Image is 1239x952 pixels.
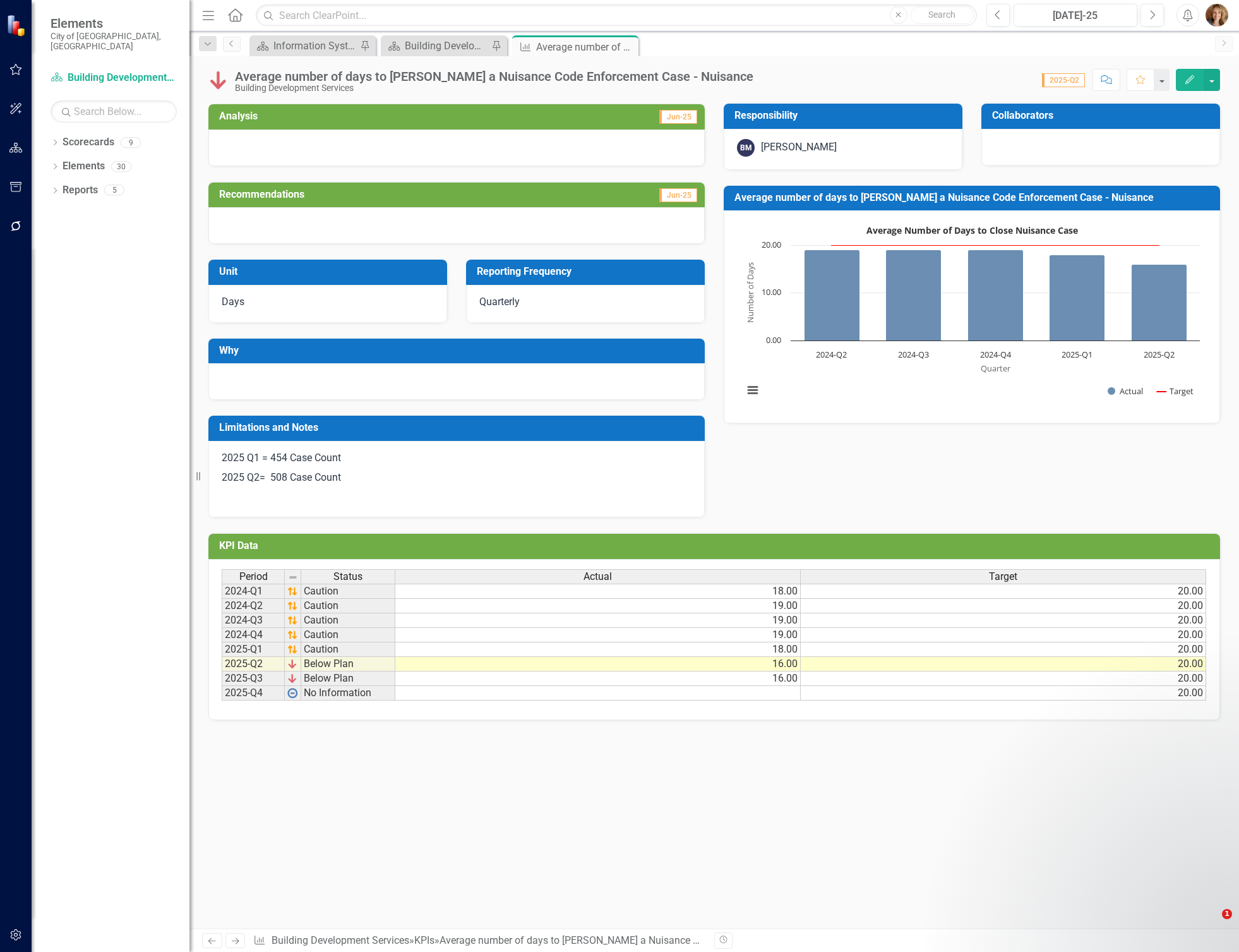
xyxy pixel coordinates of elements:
text: 0.00 [766,334,781,346]
td: 18.00 [395,584,801,599]
div: Information Systems [273,38,357,54]
div: BM [737,139,755,157]
td: 20.00 [801,686,1206,701]
span: 2025-Q2 [1042,73,1085,87]
td: Below Plan [301,672,395,686]
span: Target [989,571,1017,582]
path: 2025-Q1, 18. Actual. [1050,255,1105,341]
text: 2024-Q2 [816,349,847,360]
td: 2025-Q4 [222,686,285,701]
div: Average number of days to [PERSON_NAME] a Nuisance Code Enforcement Case - Nuisance [440,934,849,946]
path: 2024-Q4, 19. Actual. [968,250,1024,341]
h3: Unit [219,266,441,277]
td: 2024-Q4 [222,628,285,642]
div: Average number of days to [PERSON_NAME] a Nuisance Code Enforcement Case - Nuisance [235,69,753,83]
span: Actual [584,571,612,582]
p: 2025 Q1 = 454 Case Count [222,451,691,468]
td: 2025-Q2 [222,657,285,672]
text: Target [1170,385,1194,397]
text: 2024-Q3 [898,349,929,360]
td: Caution [301,599,395,613]
h3: Why [219,345,698,356]
iframe: Intercom live chat [1196,909,1226,939]
span: 1 [1222,909,1232,919]
td: 20.00 [801,672,1206,686]
td: 19.00 [395,599,801,613]
td: Caution [301,628,395,642]
img: ClearPoint Strategy [6,15,28,37]
text: Average Number of Days to Close Nuisance Case [866,224,1078,236]
svg: Interactive chart [737,220,1206,410]
span: Period [239,571,268,582]
td: 20.00 [801,599,1206,613]
span: Days [222,296,244,308]
a: Building Development Services [51,71,177,85]
td: 20.00 [801,628,1206,642]
td: 2024-Q3 [222,613,285,628]
button: Show Actual [1108,386,1143,397]
h3: Average number of days to [PERSON_NAME] a Nuisance Code Enforcement Case - Nuisance [734,192,1214,203]
td: 2025-Q3 [222,672,285,686]
h3: Limitations and Notes [219,422,698,433]
h3: Collaborators [992,110,1214,121]
path: 2024-Q2, 19. Actual. [805,250,860,341]
td: 16.00 [395,672,801,686]
button: [DATE]-25 [1014,4,1137,27]
g: Target, series 2 of 2. Line with 5 data points. [829,243,1162,248]
td: Caution [301,642,395,657]
text: Number of Days [745,263,756,323]
td: 2025-Q1 [222,642,285,657]
td: Below Plan [301,657,395,672]
span: Status [333,571,362,582]
div: Quarterly [466,285,705,323]
h3: Analysis [219,111,457,122]
input: Search ClearPoint... [256,4,977,27]
text: 2024-Q4 [980,349,1012,360]
span: Search [928,9,955,20]
td: 2024-Q2 [222,599,285,613]
td: 20.00 [801,657,1206,672]
div: Building Development Services [235,83,753,93]
div: » » [253,934,705,948]
a: Elements [63,159,105,174]
h3: Recommendations [219,189,548,200]
div: [DATE]-25 [1018,8,1133,23]
div: 30 [111,161,131,172]
div: Average Number of Days to Close Nuisance Case. Highcharts interactive chart. [737,220,1207,410]
button: Search [911,6,974,24]
button: View chart menu, Average Number of Days to Close Nuisance Case [743,381,761,399]
text: 2025-Q2 [1144,349,1175,360]
p: 2025 Q2= 508 Case Count [222,468,691,488]
td: 19.00 [395,613,801,628]
td: 20.00 [801,584,1206,599]
span: Jun-25 [659,188,697,202]
td: No Information [301,686,395,701]
img: wPkqUstsMhMTgAAAABJRU5ErkJggg== [287,688,297,698]
text: Quarter [981,363,1011,374]
a: KPIs [414,934,434,946]
div: 9 [121,137,141,148]
div: [PERSON_NAME] [761,140,837,155]
g: Actual, series 1 of 2. Bar series with 5 bars. [805,250,1187,341]
img: 7u2iTZrTEZ7i9oDWlPBULAqDHDmR3vKCs7My6dMMCIpfJOwzDMAzDMBH4B3+rbZfrisroAAAAAElFTkSuQmCC [287,644,297,654]
small: City of [GEOGRAPHIC_DATA], [GEOGRAPHIC_DATA] [51,31,177,52]
h3: KPI Data [219,540,1214,551]
path: 2025-Q2, 16. Actual. [1132,265,1187,341]
a: Reports [63,183,98,198]
img: 8DAGhfEEPCf229AAAAAElFTkSuQmCC [288,572,298,582]
div: Building Development Services [405,38,488,54]
td: 2024-Q1 [222,584,285,599]
td: Caution [301,613,395,628]
a: Building Development Services [272,934,409,946]
img: Nichole Plowman [1206,4,1228,27]
h3: Responsibility [734,110,956,121]
img: 7u2iTZrTEZ7i9oDWlPBULAqDHDmR3vKCs7My6dMMCIpfJOwzDMAzDMBH4B3+rbZfrisroAAAAAElFTkSuQmCC [287,615,297,625]
a: Scorecards [63,135,114,150]
td: 19.00 [395,628,801,642]
td: 20.00 [801,613,1206,628]
text: 10.00 [762,286,781,298]
td: Caution [301,584,395,599]
text: 2025-Q1 [1062,349,1092,360]
span: Jun-25 [659,110,697,124]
